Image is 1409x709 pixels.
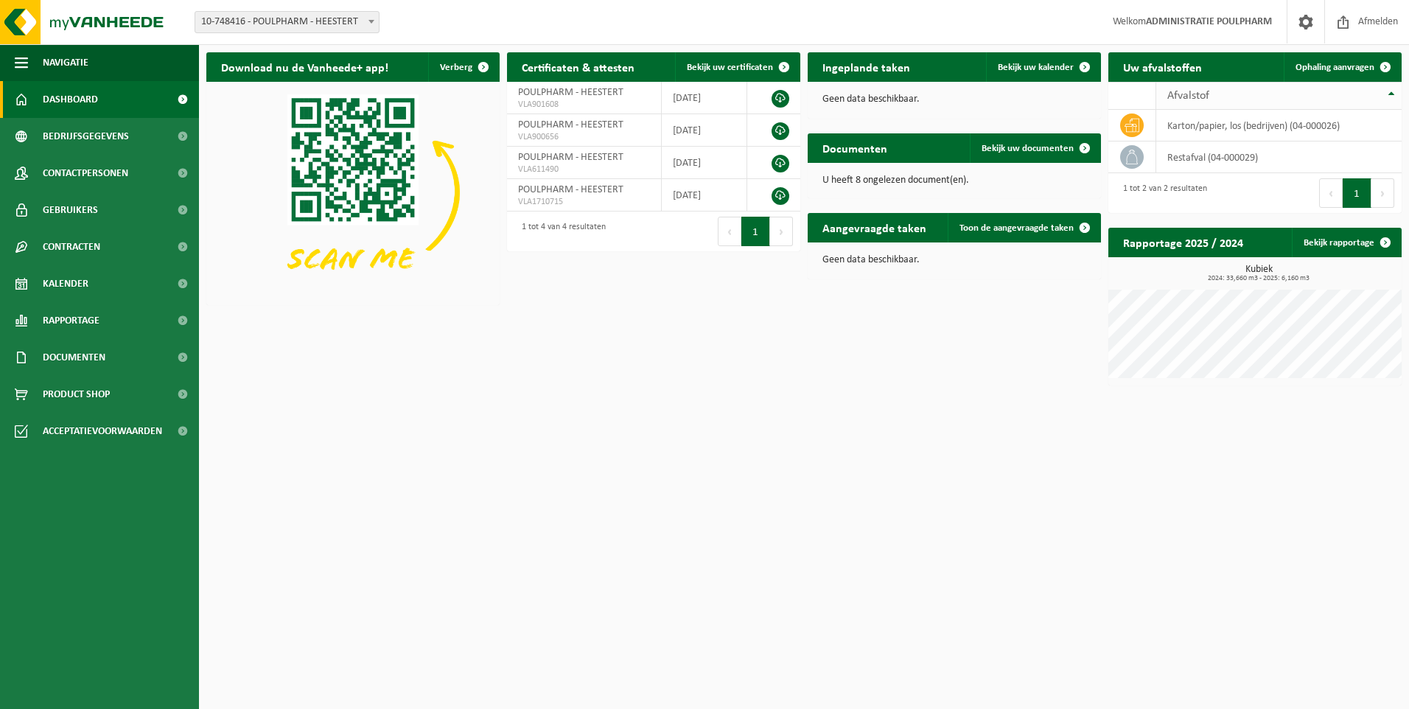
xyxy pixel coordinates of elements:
[195,11,380,33] span: 10-748416 - POULPHARM - HEESTERT
[518,119,623,130] span: POULPHARM - HEESTERT
[822,94,1086,105] p: Geen data beschikbaar.
[822,255,1086,265] p: Geen data beschikbaar.
[718,217,741,246] button: Previous
[43,192,98,228] span: Gebruikers
[507,52,649,81] h2: Certificaten & attesten
[195,12,379,32] span: 10-748416 - POULPHARM - HEESTERT
[206,52,403,81] h2: Download nu de Vanheede+ app!
[518,184,623,195] span: POULPHARM - HEESTERT
[43,44,88,81] span: Navigatie
[518,131,650,143] span: VLA900656
[514,215,606,248] div: 1 tot 4 van 4 resultaten
[998,63,1074,72] span: Bekijk uw kalender
[1116,275,1402,282] span: 2024: 33,660 m3 - 2025: 6,160 m3
[948,213,1099,242] a: Toon de aangevraagde taken
[982,144,1074,153] span: Bekijk uw documenten
[1319,178,1343,208] button: Previous
[1108,52,1217,81] h2: Uw afvalstoffen
[1371,178,1394,208] button: Next
[822,175,1086,186] p: U heeft 8 ongelezen document(en).
[518,99,650,111] span: VLA901608
[43,81,98,118] span: Dashboard
[43,413,162,450] span: Acceptatievoorwaarden
[43,265,88,302] span: Kalender
[741,217,770,246] button: 1
[440,63,472,72] span: Verberg
[687,63,773,72] span: Bekijk uw certificaten
[43,228,100,265] span: Contracten
[1156,110,1402,142] td: karton/papier, los (bedrijven) (04-000026)
[770,217,793,246] button: Next
[43,376,110,413] span: Product Shop
[518,164,650,175] span: VLA611490
[1167,90,1209,102] span: Afvalstof
[662,179,748,212] td: [DATE]
[43,118,129,155] span: Bedrijfsgegevens
[518,87,623,98] span: POULPHARM - HEESTERT
[986,52,1099,82] a: Bekijk uw kalender
[662,114,748,147] td: [DATE]
[1343,178,1371,208] button: 1
[1116,177,1207,209] div: 1 tot 2 van 2 resultaten
[518,152,623,163] span: POULPHARM - HEESTERT
[662,82,748,114] td: [DATE]
[808,52,925,81] h2: Ingeplande taken
[428,52,498,82] button: Verberg
[970,133,1099,163] a: Bekijk uw documenten
[43,339,105,376] span: Documenten
[1116,265,1402,282] h3: Kubiek
[675,52,799,82] a: Bekijk uw certificaten
[808,213,941,242] h2: Aangevraagde taken
[1156,142,1402,173] td: restafval (04-000029)
[518,196,650,208] span: VLA1710715
[959,223,1074,233] span: Toon de aangevraagde taken
[1146,16,1272,27] strong: ADMINISTRATIE POULPHARM
[1284,52,1400,82] a: Ophaling aanvragen
[1296,63,1374,72] span: Ophaling aanvragen
[1292,228,1400,257] a: Bekijk rapportage
[1108,228,1258,256] h2: Rapportage 2025 / 2024
[808,133,902,162] h2: Documenten
[662,147,748,179] td: [DATE]
[43,155,128,192] span: Contactpersonen
[43,302,99,339] span: Rapportage
[206,82,500,302] img: Download de VHEPlus App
